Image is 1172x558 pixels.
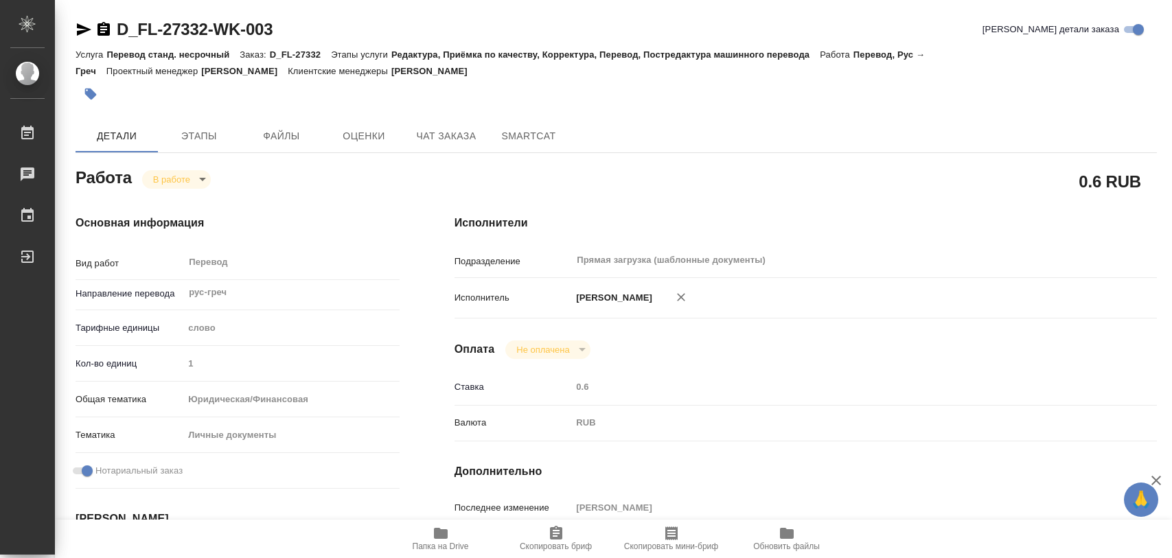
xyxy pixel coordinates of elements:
div: Личные документы [183,423,399,447]
span: Скопировать бриф [520,542,592,551]
p: Валюта [455,416,572,430]
h4: Основная информация [76,215,400,231]
p: Направление перевода [76,287,183,301]
input: Пустое поле [183,353,399,373]
button: Скопировать ссылку [95,21,112,38]
p: Перевод станд. несрочный [106,49,240,60]
a: D_FL-27332-WK-003 [117,20,273,38]
span: Чат заказа [413,128,479,145]
button: В работе [149,174,194,185]
button: Скопировать мини-бриф [614,520,729,558]
button: Скопировать ссылку для ЯМессенджера [76,21,92,38]
div: RUB [571,411,1098,434]
div: слово [183,316,399,340]
p: Общая тематика [76,393,183,406]
p: D_FL-27332 [270,49,331,60]
button: Обновить файлы [729,520,844,558]
span: Этапы [166,128,232,145]
span: Обновить файлы [753,542,820,551]
span: SmartCat [496,128,562,145]
p: Последнее изменение [455,501,572,515]
p: Ставка [455,380,572,394]
button: Удалить исполнителя [666,282,696,312]
input: Пустое поле [571,498,1098,518]
span: Скопировать мини-бриф [624,542,718,551]
h2: Работа [76,164,132,189]
p: [PERSON_NAME] [391,66,478,76]
input: Пустое поле [571,377,1098,397]
span: Оценки [331,128,397,145]
span: Нотариальный заказ [95,464,183,478]
button: Скопировать бриф [498,520,614,558]
span: Файлы [249,128,314,145]
span: [PERSON_NAME] детали заказа [983,23,1119,36]
div: В работе [142,170,211,189]
p: Заказ: [240,49,269,60]
button: 🙏 [1124,483,1158,517]
p: Работа [820,49,853,60]
span: Детали [84,128,150,145]
p: Тарифные единицы [76,321,183,335]
div: В работе [505,340,590,359]
p: Редактура, Приёмка по качеству, Корректура, Перевод, Постредактура машинного перевода [391,49,820,60]
p: Подразделение [455,255,572,268]
h4: Дополнительно [455,463,1157,480]
h4: [PERSON_NAME] [76,511,400,527]
p: Услуга [76,49,106,60]
h4: Оплата [455,341,495,358]
span: 🙏 [1129,485,1153,514]
p: Вид работ [76,257,183,270]
div: Юридическая/Финансовая [183,388,399,411]
p: Клиентские менеджеры [288,66,391,76]
h2: 0.6 RUB [1079,170,1141,193]
button: Не оплачена [512,344,573,356]
p: [PERSON_NAME] [201,66,288,76]
span: Папка на Drive [413,542,469,551]
button: Добавить тэг [76,79,106,109]
p: Исполнитель [455,291,572,305]
p: Кол-во единиц [76,357,183,371]
p: Этапы услуги [331,49,391,60]
button: Папка на Drive [383,520,498,558]
p: Проектный менеджер [106,66,201,76]
h4: Исполнители [455,215,1157,231]
p: Тематика [76,428,183,442]
p: [PERSON_NAME] [571,291,652,305]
